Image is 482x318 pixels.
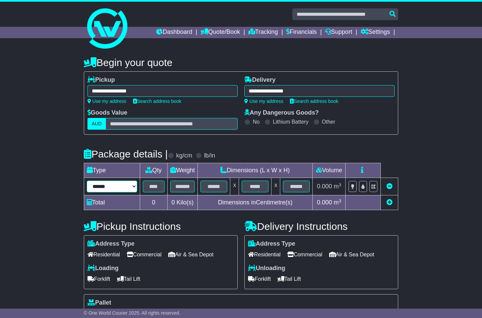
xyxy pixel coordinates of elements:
a: Support [325,27,352,38]
a: Search address book [133,99,181,104]
h4: Pickup Instructions [84,221,238,232]
label: Address Type [248,240,295,248]
span: Forklift [248,274,271,284]
a: Search address book [290,99,338,104]
sup: 3 [339,182,342,187]
td: 0 [140,195,167,210]
td: Kilo(s) [167,195,198,210]
span: m [334,183,342,190]
a: Dashboard [156,27,192,38]
span: Tail Lift [117,274,140,284]
label: Loading [87,265,119,272]
span: Residential [248,249,281,260]
h4: Delivery Instructions [244,221,398,232]
td: Weight [167,163,198,178]
span: Air & Sea Depot [329,249,374,260]
label: Pickup [87,76,115,84]
label: AUD [87,118,106,130]
td: Dimensions in Centimetre(s) [198,195,313,210]
span: Commercial [287,249,322,260]
label: Address Type [87,240,135,248]
span: Air & Sea Depot [168,249,214,260]
a: Financials [286,27,317,38]
label: lb/in [204,152,215,160]
span: m [334,199,342,206]
td: Dimensions (L x W x H) [198,163,313,178]
label: Pallet [87,299,111,307]
span: Forklift [87,274,110,284]
td: Volume [313,163,346,178]
label: Delivery [244,76,276,84]
a: Quote/Book [200,27,240,38]
span: Tail Lift [278,274,301,284]
span: © One World Courier 2025. All rights reserved. [84,310,181,316]
a: Add new item [386,199,393,206]
a: Settings [361,27,390,38]
td: Total [84,195,140,210]
span: 0.000 [317,183,332,190]
td: Type [84,163,140,178]
label: Any Dangerous Goods? [244,109,319,117]
a: Use my address [87,99,126,104]
td: x [230,178,239,195]
td: Qty [140,163,167,178]
label: Unloading [248,265,285,272]
span: Residential [87,249,120,260]
a: Tracking [248,27,278,38]
label: Goods Value [87,109,127,117]
h4: Package details | [84,148,168,160]
sup: 3 [339,198,342,203]
a: Use my address [244,99,283,104]
label: kg/cm [176,152,192,160]
span: 0.000 [317,199,332,206]
a: Remove this item [386,183,393,190]
label: Lithium Battery [273,119,309,125]
span: Commercial [127,249,162,260]
label: Other [322,119,335,125]
h4: Begin your quote [84,57,399,68]
td: x [272,178,280,195]
label: No [253,119,259,125]
span: 0 [172,199,175,206]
